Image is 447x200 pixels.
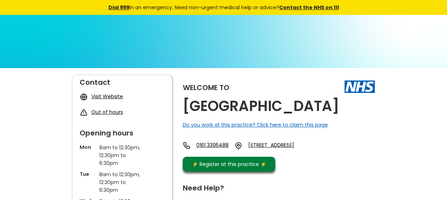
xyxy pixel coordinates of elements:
[60,4,387,11] div: in an emergency. Need non-urgent medical help or advice?
[99,144,145,167] p: 8am to 12:30pm, 12:30pm to 6:30pm
[80,171,96,178] p: Tue
[183,121,328,128] a: Do you work at this practice? Click here to claim this page
[196,141,229,150] a: 0161 3395488
[345,80,375,93] img: The NHS logo
[183,157,275,172] a: ⚡️ Register at this practice ⚡️
[80,144,96,151] p: Mon
[279,4,339,11] a: Contact the NHS on 111
[80,75,165,86] div: Contact
[183,84,229,91] div: Welcome to
[80,93,88,101] img: globe icon
[234,141,243,150] img: practice location icon
[183,141,191,150] img: telephone icon
[188,160,270,168] div: ⚡️ Register at this practice ⚡️
[99,171,145,194] p: 8am to 12:30pm, 12:30pm to 6:30pm
[108,4,129,11] a: Dial 999
[80,109,88,117] img: exclamation icon
[80,126,165,137] div: Opening hours
[248,141,313,150] a: [STREET_ADDRESS]
[91,109,123,116] a: Out of hours
[91,93,123,100] a: Visit Website
[183,98,339,114] h2: [GEOGRAPHIC_DATA]
[183,181,368,191] div: Need Help?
